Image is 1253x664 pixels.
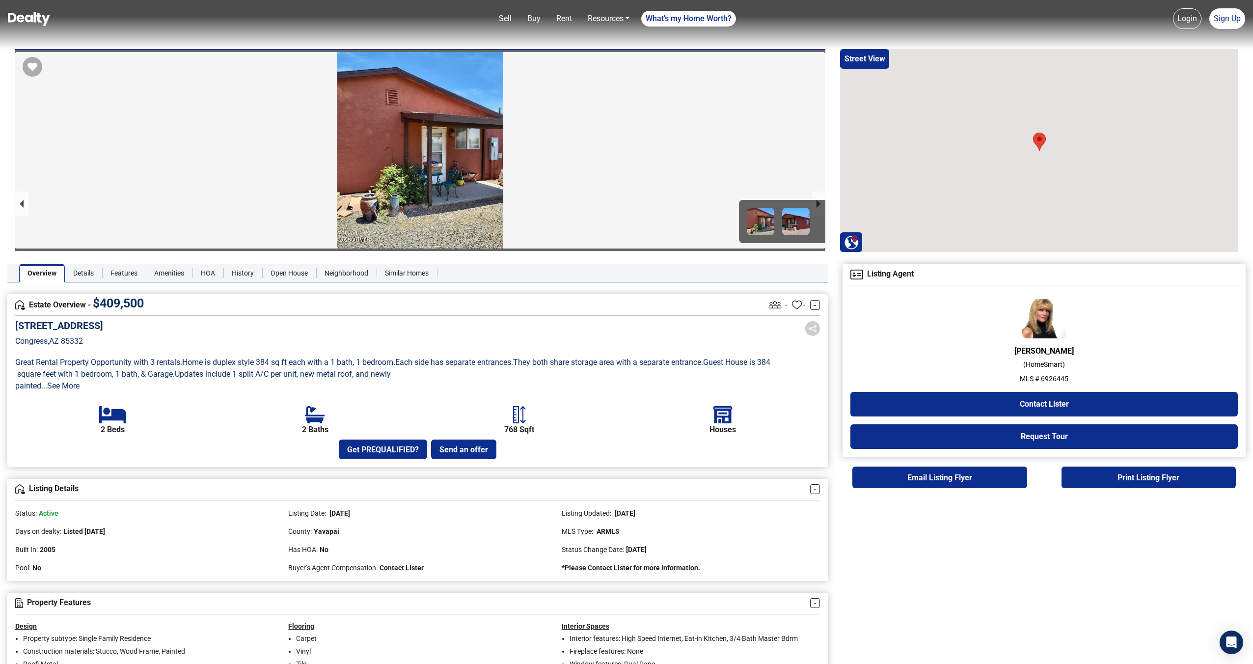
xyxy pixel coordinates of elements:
[15,484,810,494] h4: Listing Details
[552,9,576,28] a: Rent
[495,9,516,28] a: Sell
[562,622,820,631] h5: Interior Spaces
[15,564,30,572] span: Pool:
[562,527,593,535] span: MLS Type:
[850,424,1238,449] button: Request Tour
[93,296,144,310] span: $ 409,500
[641,11,736,27] a: What's my Home Worth?
[562,564,700,572] strong: *Please Contact Lister for more information.
[1022,299,1066,338] img: Agent
[523,9,545,28] a: Buy
[328,509,350,517] span: [DATE]
[101,425,125,434] b: 2 Beds
[1220,631,1243,654] div: Open Intercom Messenger
[626,546,647,553] span: [DATE]
[302,425,328,434] b: 2 Baths
[380,564,424,572] span: Contact Lister
[810,300,820,310] a: -
[570,634,820,643] li: Interior features: High Speed Internet, Eat-in Kitchen, 3/4 Bath Master Bdrm
[562,509,611,517] span: Listing Updated:
[812,192,825,216] button: next slide / item
[747,208,774,235] img: Image
[850,270,1238,279] h4: Listing Agent
[182,358,395,367] span: Home is duplex style 384 sq ft each with a 1 bath, 1 bedroom .
[223,264,262,282] a: History
[15,358,770,379] span: Guest House is 384 square feet with 1 bedroom, 1 bath, & Garage .
[15,320,103,332] h5: [STREET_ADDRESS]
[850,360,1238,370] p: ( HomeSmart )
[15,509,37,517] span: Status:
[803,299,805,311] span: -
[15,598,23,608] img: Features
[504,425,534,434] b: 768 Sqft
[316,264,377,282] a: Neighborhood
[102,264,146,282] a: Features
[296,647,546,656] li: Vinyl
[852,467,1027,488] button: Email Listing Flyer
[1062,467,1236,488] button: Print Listing Flyer
[850,374,1238,384] p: MLS # 6926445
[296,634,546,643] li: Carpet
[339,440,427,459] button: Get PREQUALIFIED?
[192,264,223,282] a: HOA
[850,346,1238,356] h6: [PERSON_NAME]
[32,564,41,572] span: No
[15,300,766,310] h4: Estate Overview -
[23,647,273,656] li: Construction materials: Stucco, Wood Frame, Painted
[1173,8,1201,29] a: Login
[584,9,633,28] a: Resources
[15,598,810,608] h4: Property Features
[314,527,339,535] span: Yavapai
[40,546,55,553] span: 2005
[23,634,273,643] li: Property subtype: Single Family Residence
[850,392,1238,416] button: Contact Lister
[810,484,820,494] a: -
[562,546,624,553] span: Status Change Date:
[709,425,736,434] b: Houses
[288,564,378,572] span: Buyer’s Agent Compensation:
[785,299,787,311] span: -
[570,647,820,656] li: Fireplace features: None
[513,358,703,367] span: They both share storage area with a separate entrance .
[15,358,182,367] span: Great Rental Property Opportunity with 3 rentals .
[39,509,58,517] span: Active
[288,622,546,631] h5: Flooring
[395,358,513,367] span: Each side has separate entrances .
[63,527,105,535] span: Listed [DATE]
[146,264,192,282] a: Amenities
[782,208,810,235] img: Image
[613,509,635,517] span: [DATE]
[810,598,820,608] a: -
[1209,8,1245,29] a: Sign Up
[15,192,28,216] button: previous slide / item
[431,440,496,459] button: Send an offer
[844,235,859,249] img: Search Homes at Dealty
[15,527,61,535] span: Days on dealty:
[288,546,318,553] span: Has HOA:
[65,264,102,282] a: Details
[15,484,25,494] img: Overview
[19,264,65,282] a: Overview
[288,509,326,517] span: Listing Date:
[41,381,80,390] a: ...See More
[377,264,437,282] a: Similar Homes
[320,546,328,553] span: No
[595,527,620,535] span: ARMLS
[766,296,784,313] img: Listing View
[15,546,38,553] span: Built In:
[15,622,273,631] h5: Design
[8,12,50,26] img: Dealty - Buy, Sell & Rent Homes
[15,300,25,310] img: Overview
[840,49,889,69] button: Street View
[15,335,103,347] p: Congress , AZ 85332
[288,527,312,535] span: County:
[15,369,391,390] span: Updates include 1 split A/C per unit, new metal roof, and newly painted
[792,300,802,310] img: Favourites
[262,264,316,282] a: Open House
[850,270,863,279] img: Agent
[5,635,34,664] iframe: BigID CMP Widget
